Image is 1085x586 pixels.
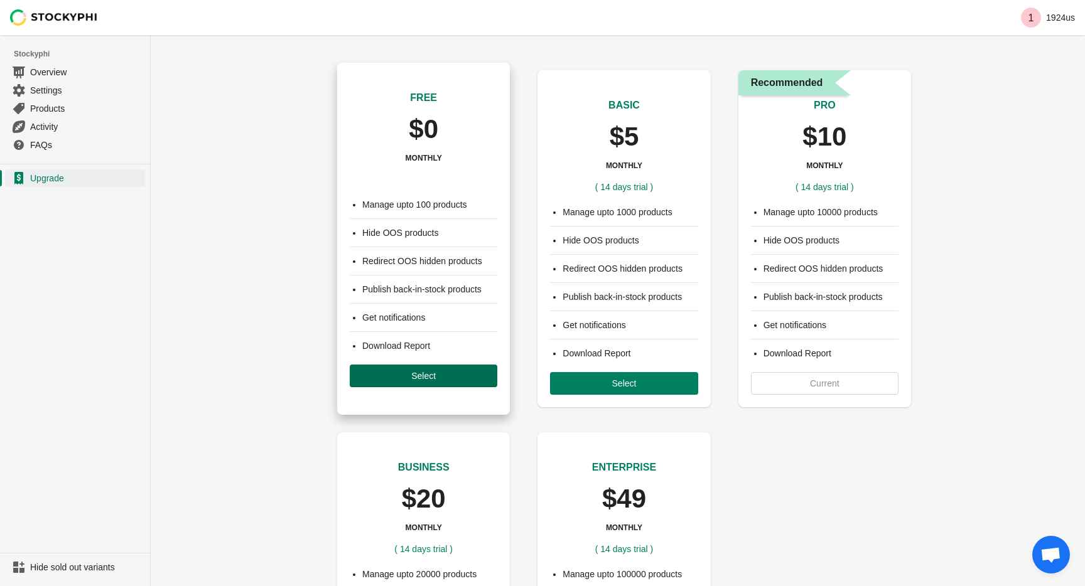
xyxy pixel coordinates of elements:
[595,182,654,192] span: ( 14 days trial )
[362,255,497,267] li: Redirect OOS hidden products
[411,371,436,381] span: Select
[362,283,497,296] li: Publish back-in-stock products
[563,206,698,218] li: Manage upto 1000 products
[30,561,143,573] span: Hide sold out variants
[1032,536,1070,573] div: Open chat
[5,169,145,187] a: Upgrade
[362,198,497,211] li: Manage upto 100 products
[1021,8,1041,28] span: Avatar with initials 1
[1028,13,1034,23] text: 1
[30,139,143,151] span: FAQs
[30,120,143,133] span: Activity
[764,290,899,303] li: Publish back-in-stock products
[5,81,145,99] a: Settings
[563,347,698,360] li: Download Report
[410,92,437,103] span: FREE
[595,544,654,554] span: ( 14 days trial )
[606,161,642,171] h3: MONTHLY
[30,172,143,184] span: Upgrade
[30,66,143,78] span: Overview
[362,311,497,324] li: Get notifications
[10,9,98,26] img: Stockyphi
[796,182,854,192] span: ( 14 days trial )
[806,161,843,171] h3: MONTHLY
[563,262,698,275] li: Redirect OOS hidden products
[550,372,698,395] button: Select
[764,319,899,331] li: Get notifications
[563,290,698,303] li: Publish back-in-stock products
[563,568,698,580] li: Manage upto 100000 products
[764,262,899,275] li: Redirect OOS hidden products
[350,365,497,387] button: Select
[814,100,836,110] span: PRO
[563,319,698,331] li: Get notifications
[608,100,640,110] span: BASIC
[606,523,642,533] h3: MONTHLY
[394,544,453,554] span: ( 14 days trial )
[362,339,497,352] li: Download Report
[398,462,450,472] span: BUSINESS
[5,99,145,117] a: Products
[5,117,145,136] a: Activity
[406,523,442,533] h3: MONTHLY
[1016,5,1080,30] button: Avatar with initials 11924us
[362,226,497,239] li: Hide OOS products
[602,485,646,513] p: $49
[409,115,438,143] p: $0
[610,123,639,151] p: $5
[764,206,899,218] li: Manage upto 10000 products
[592,462,656,472] span: ENTERPRISE
[764,234,899,247] li: Hide OOS products
[5,136,145,154] a: FAQs
[30,102,143,115] span: Products
[764,347,899,360] li: Download Report
[406,153,442,163] h3: MONTHLY
[30,84,143,97] span: Settings
[362,568,497,580] li: Manage upto 20000 products
[1046,13,1075,23] p: 1924us
[751,75,823,90] span: Recommended
[402,485,446,513] p: $20
[5,558,145,576] a: Hide sold out variants
[14,48,150,60] span: Stockyphi
[5,63,145,81] a: Overview
[612,378,637,388] span: Select
[563,234,698,247] li: Hide OOS products
[802,123,846,151] p: $10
